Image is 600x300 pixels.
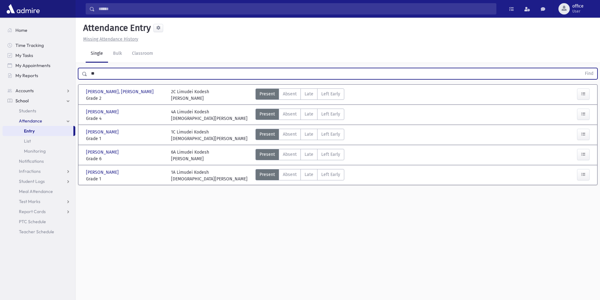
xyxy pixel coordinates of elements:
[3,207,75,217] a: Report Cards
[19,118,42,124] span: Attendance
[19,168,41,174] span: Infractions
[81,37,138,42] a: Missing Attendance History
[321,171,340,178] span: Left Early
[255,169,344,182] div: AttTypes
[3,146,75,156] a: Monitoring
[86,45,108,63] a: Single
[86,135,165,142] span: Grade 1
[3,116,75,126] a: Attendance
[3,196,75,207] a: Test Marks
[283,91,297,97] span: Absent
[24,128,35,134] span: Entry
[255,88,344,102] div: AttTypes
[255,109,344,122] div: AttTypes
[3,217,75,227] a: PTC Schedule
[86,88,155,95] span: [PERSON_NAME], [PERSON_NAME]
[171,109,248,122] div: 4A Limudei Kodesh [DEMOGRAPHIC_DATA][PERSON_NAME]
[581,68,597,79] button: Find
[24,148,46,154] span: Monitoring
[260,131,275,138] span: Present
[3,40,75,50] a: Time Tracking
[3,86,75,96] a: Accounts
[19,209,46,214] span: Report Cards
[260,111,275,117] span: Present
[81,23,151,33] h5: Attendance Entry
[260,171,275,178] span: Present
[572,4,584,9] span: office
[15,53,33,58] span: My Tasks
[171,149,209,162] div: 6A Limudei Kodesh [PERSON_NAME]
[171,169,248,182] div: 1A Limudei Kodesh [DEMOGRAPHIC_DATA][PERSON_NAME]
[260,151,275,158] span: Present
[24,138,31,144] span: List
[3,166,75,176] a: Infractions
[171,88,209,102] div: 2C Limudei Kodesh [PERSON_NAME]
[95,3,496,14] input: Search
[255,149,344,162] div: AttTypes
[83,37,138,42] u: Missing Attendance History
[15,63,50,68] span: My Appointments
[305,131,313,138] span: Late
[19,108,36,114] span: Students
[283,131,297,138] span: Absent
[86,129,120,135] span: [PERSON_NAME]
[86,115,165,122] span: Grade 4
[86,169,120,176] span: [PERSON_NAME]
[108,45,127,63] a: Bulk
[321,131,340,138] span: Left Early
[5,3,41,15] img: AdmirePro
[3,186,75,196] a: Meal Attendance
[321,91,340,97] span: Left Early
[3,156,75,166] a: Notifications
[321,111,340,117] span: Left Early
[86,149,120,156] span: [PERSON_NAME]
[171,129,248,142] div: 1C Limudei Kodesh [DEMOGRAPHIC_DATA][PERSON_NAME]
[572,9,584,14] span: User
[15,98,29,104] span: School
[3,176,75,186] a: Student Logs
[3,126,73,136] a: Entry
[3,106,75,116] a: Students
[19,189,53,194] span: Meal Attendance
[86,95,165,102] span: Grade 2
[3,25,75,35] a: Home
[3,50,75,60] a: My Tasks
[3,227,75,237] a: Teacher Schedule
[19,158,44,164] span: Notifications
[19,199,40,204] span: Test Marks
[283,171,297,178] span: Absent
[86,156,165,162] span: Grade 6
[127,45,158,63] a: Classroom
[321,151,340,158] span: Left Early
[305,171,313,178] span: Late
[19,229,54,235] span: Teacher Schedule
[305,151,313,158] span: Late
[255,129,344,142] div: AttTypes
[305,91,313,97] span: Late
[19,219,46,224] span: PTC Schedule
[3,136,75,146] a: List
[283,151,297,158] span: Absent
[15,27,27,33] span: Home
[3,96,75,106] a: School
[305,111,313,117] span: Late
[86,176,165,182] span: Grade 1
[3,71,75,81] a: My Reports
[15,88,34,93] span: Accounts
[15,42,44,48] span: Time Tracking
[19,178,45,184] span: Student Logs
[260,91,275,97] span: Present
[15,73,38,78] span: My Reports
[3,60,75,71] a: My Appointments
[86,109,120,115] span: [PERSON_NAME]
[283,111,297,117] span: Absent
